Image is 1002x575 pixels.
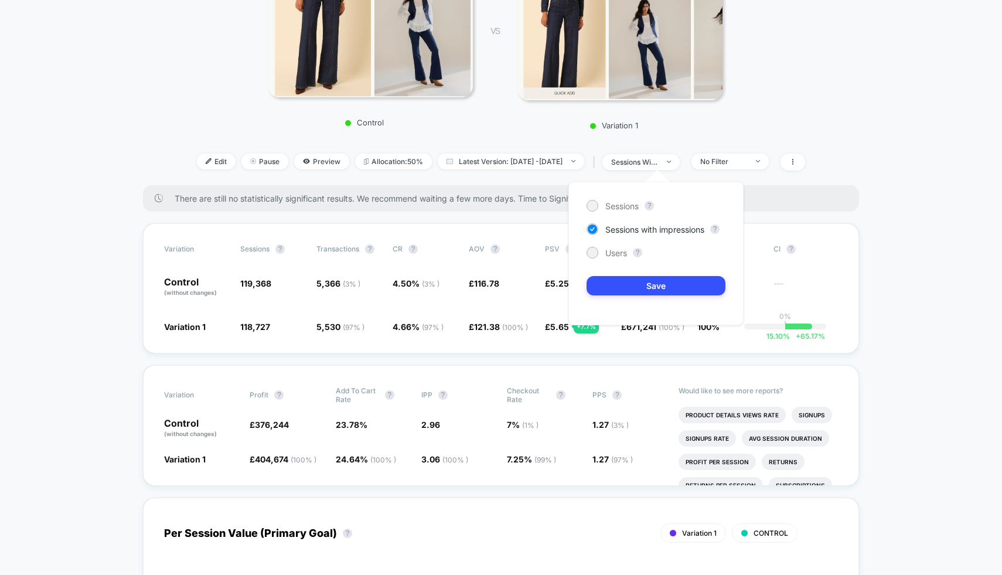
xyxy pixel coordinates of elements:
[773,280,838,297] span: ---
[421,390,432,399] span: IPP
[796,332,800,341] span: +
[710,224,720,234] button: ?
[447,158,453,164] img: calendar
[769,477,832,494] li: Subscriptions
[633,248,642,257] button: ?
[469,244,485,253] span: AOV
[502,323,528,332] span: ( 100 % )
[773,244,838,254] span: CI
[756,160,760,162] img: end
[507,420,539,430] span: 7 %
[240,322,270,332] span: 118,727
[343,280,360,288] span: ( 3 % )
[571,160,575,162] img: end
[611,158,658,166] div: sessions with impression
[355,154,432,169] span: Allocation: 50%
[175,193,836,203] span: There are still no statistically significant results. We recommend waiting a few more days . Time...
[250,420,289,430] span: £
[422,323,444,332] span: ( 97 % )
[393,322,444,332] span: 4.66 %
[365,244,374,254] button: ?
[762,454,805,470] li: Returns
[469,278,499,288] span: £
[408,244,418,254] button: ?
[522,421,539,430] span: ( 1 % )
[645,201,654,210] button: ?
[592,454,633,464] span: 1.27
[742,430,829,447] li: Avg Session Duration
[164,430,217,437] span: (without changes)
[422,280,439,288] span: ( 3 % )
[605,201,639,211] span: Sessions
[240,244,270,253] span: Sessions
[316,244,359,253] span: Transactions
[164,419,238,438] p: Control
[393,244,403,253] span: CR
[364,158,369,165] img: rebalance
[262,118,467,127] p: Control
[438,154,584,169] span: Latest Version: [DATE] - [DATE]
[605,248,627,258] span: Users
[612,390,622,400] button: ?
[592,390,606,399] span: PPS
[679,430,736,447] li: Signups Rate
[250,390,268,399] span: Profit
[336,386,379,404] span: Add To Cart Rate
[385,390,394,400] button: ?
[605,224,704,234] span: Sessions with impressions
[421,420,440,430] span: 2.96
[790,332,825,341] span: 65.17 %
[490,244,500,254] button: ?
[393,278,439,288] span: 4.50 %
[490,26,500,36] span: VS
[336,420,367,430] span: 23.78 %
[164,322,206,332] span: Variation 1
[611,421,629,430] span: ( 3 % )
[592,420,629,430] span: 1.27
[164,454,206,464] span: Variation 1
[786,244,796,254] button: ?
[255,420,289,430] span: 376,244
[679,477,763,494] li: Returns Per Session
[250,454,316,464] span: £
[206,158,212,164] img: edit
[682,529,717,537] span: Variation 1
[545,322,569,332] span: £
[421,454,468,464] span: 3.06
[343,323,364,332] span: ( 97 % )
[164,386,229,404] span: Variation
[370,455,396,464] span: ( 100 % )
[164,277,229,297] p: Control
[474,322,528,332] span: 121.38
[611,455,633,464] span: ( 97 % )
[343,529,352,538] button: ?
[587,276,725,295] button: Save
[784,321,786,329] p: |
[316,322,364,332] span: 5,530
[679,454,756,470] li: Profit Per Session
[316,278,360,288] span: 5,366
[442,455,468,464] span: ( 100 % )
[294,154,349,169] span: Preview
[667,161,671,163] img: end
[754,529,788,537] span: CONTROL
[679,407,786,423] li: Product Details Views Rate
[474,278,499,288] span: 116.78
[336,454,396,464] span: 24.64 %
[507,454,556,464] span: 7.25 %
[679,386,839,395] p: Would like to see more reports?
[545,278,569,288] span: £
[590,154,602,171] span: |
[545,244,560,253] span: PSV
[779,312,791,321] p: 0%
[438,390,448,400] button: ?
[469,322,528,332] span: £
[241,154,288,169] span: Pause
[275,244,285,254] button: ?
[507,386,550,404] span: Checkout Rate
[534,455,556,464] span: ( 99 % )
[255,454,316,464] span: 404,674
[240,278,271,288] span: 119,368
[164,289,217,296] span: (without changes)
[164,244,229,254] span: Variation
